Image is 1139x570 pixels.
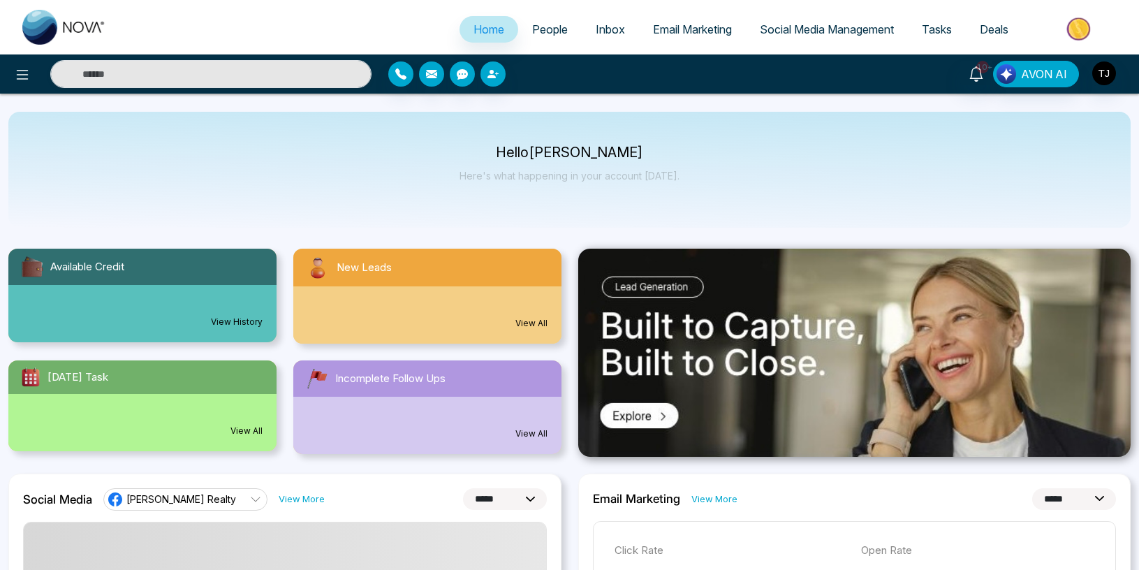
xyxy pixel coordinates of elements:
span: Deals [980,22,1008,36]
img: todayTask.svg [20,366,42,388]
span: New Leads [337,260,392,276]
a: View More [691,492,737,506]
span: Home [473,22,504,36]
a: View All [230,425,263,437]
span: Available Credit [50,259,124,275]
a: Deals [966,16,1022,43]
img: Market-place.gif [1029,13,1131,45]
a: Social Media Management [746,16,908,43]
img: followUps.svg [304,366,330,391]
p: Hello [PERSON_NAME] [460,147,679,159]
img: Lead Flow [997,64,1016,84]
a: Incomplete Follow UpsView All [285,360,570,454]
span: Social Media Management [760,22,894,36]
img: newLeads.svg [304,254,331,281]
span: Incomplete Follow Ups [335,371,446,387]
span: People [532,22,568,36]
img: availableCredit.svg [20,254,45,279]
a: View More [279,492,325,506]
p: Open Rate [861,543,1094,559]
a: View All [515,317,548,330]
h2: Email Marketing [593,492,680,506]
span: [PERSON_NAME] Realty [126,492,236,506]
a: Inbox [582,16,639,43]
img: . [578,249,1131,457]
span: 10+ [976,61,989,73]
button: AVON AI [993,61,1079,87]
a: New LeadsView All [285,249,570,344]
a: Email Marketing [639,16,746,43]
a: Tasks [908,16,966,43]
span: Email Marketing [653,22,732,36]
span: Inbox [596,22,625,36]
a: View History [211,316,263,328]
h2: Social Media [23,492,92,506]
a: View All [515,427,548,440]
span: [DATE] Task [47,370,108,386]
img: User Avatar [1092,61,1116,85]
span: AVON AI [1021,66,1067,82]
a: People [518,16,582,43]
a: 10+ [960,61,993,85]
a: Home [460,16,518,43]
p: Here's what happening in your account [DATE]. [460,170,679,182]
span: Tasks [922,22,952,36]
p: Click Rate [615,543,848,559]
img: Nova CRM Logo [22,10,106,45]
